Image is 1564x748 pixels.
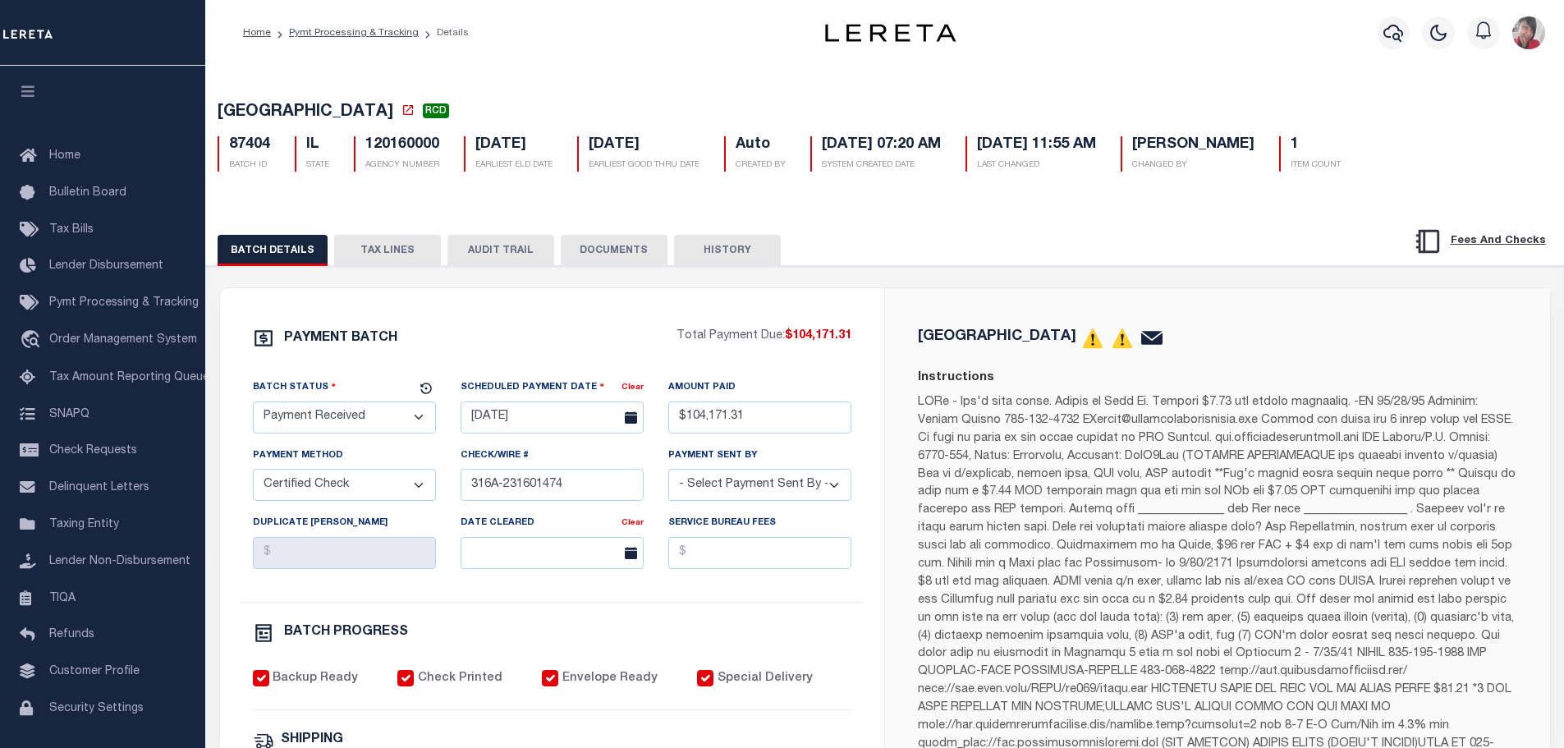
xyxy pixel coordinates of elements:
label: Payment Method [253,449,343,463]
a: Clear [621,519,644,527]
span: Tax Bills [49,224,94,236]
span: Delinquent Letters [49,482,149,493]
p: SYSTEM CREATED DATE [822,159,941,172]
p: STATE [306,159,329,172]
label: Special Delivery [718,670,813,688]
p: EARLIEST GOOD THRU DATE [589,159,699,172]
i: travel_explore [20,330,46,351]
label: Duplicate [PERSON_NAME] [253,516,388,530]
label: Check Printed [418,670,502,688]
a: Pymt Processing & Tracking [289,28,419,38]
input: $ [668,537,851,569]
button: TAX LINES [334,235,441,266]
p: BATCH ID [229,159,270,172]
label: Batch Status [253,379,337,395]
span: Security Settings [49,703,144,714]
input: $ [668,402,851,434]
label: Backup Ready [273,670,358,688]
span: Pymt Processing & Tracking [49,297,199,309]
h5: 87404 [229,136,270,154]
button: BATCH DETAILS [218,235,328,266]
a: RCD [423,105,449,122]
label: Amount Paid [668,381,736,395]
h5: Auto [736,136,786,154]
h5: [DATE] 11:55 AM [977,136,1096,154]
h5: [PERSON_NAME] [1132,136,1254,154]
span: $104,171.31 [785,330,851,342]
span: Customer Profile [49,666,140,677]
h6: SHIPPING [281,733,343,747]
p: AGENCY NUMBER [365,159,439,172]
button: DOCUMENTS [561,235,667,266]
h6: PAYMENT BATCH [284,332,397,345]
span: Lender Disbursement [49,260,163,272]
a: Clear [621,383,644,392]
h5: [DATE] [475,136,553,154]
label: Date Cleared [461,516,534,530]
span: SNAPQ [49,408,89,420]
p: Total Payment Due: [677,328,851,346]
label: Envelope Ready [562,670,658,688]
button: HISTORY [674,235,781,266]
h5: 120160000 [365,136,439,154]
p: LAST CHANGED [977,159,1096,172]
h6: BATCH PROGRESS [284,626,408,639]
label: Check/Wire # [461,449,529,463]
label: Payment Sent By [668,449,757,463]
span: RCD [423,103,449,118]
span: Lender Non-Disbursement [49,556,190,567]
h5: [DATE] 07:20 AM [822,136,941,154]
h5: IL [306,136,329,154]
p: ITEM COUNT [1291,159,1341,172]
span: TIQA [49,592,76,603]
li: Details [419,25,469,40]
input: $ [253,537,436,569]
span: Order Management System [49,334,197,346]
span: Check Requests [49,445,137,457]
button: AUDIT TRAIL [447,235,554,266]
label: Scheduled Payment Date [461,379,605,395]
span: Bulletin Board [49,187,126,199]
label: Service Bureau Fees [668,516,776,530]
span: [GEOGRAPHIC_DATA] [218,104,393,121]
label: Instructions [918,369,994,388]
h5: 1 [1291,136,1341,154]
span: Taxing Entity [49,519,119,530]
button: Fees And Checks [1407,224,1553,259]
span: Home [49,150,80,162]
a: Home [243,28,271,38]
p: CREATED BY [736,159,786,172]
span: Tax Amount Reporting Queue [49,372,209,383]
h5: [GEOGRAPHIC_DATA] [918,329,1076,344]
img: logo-dark.svg [825,24,956,42]
p: CHANGED BY [1132,159,1254,172]
p: EARLIEST ELD DATE [475,159,553,172]
h5: [DATE] [589,136,699,154]
span: Refunds [49,629,94,640]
